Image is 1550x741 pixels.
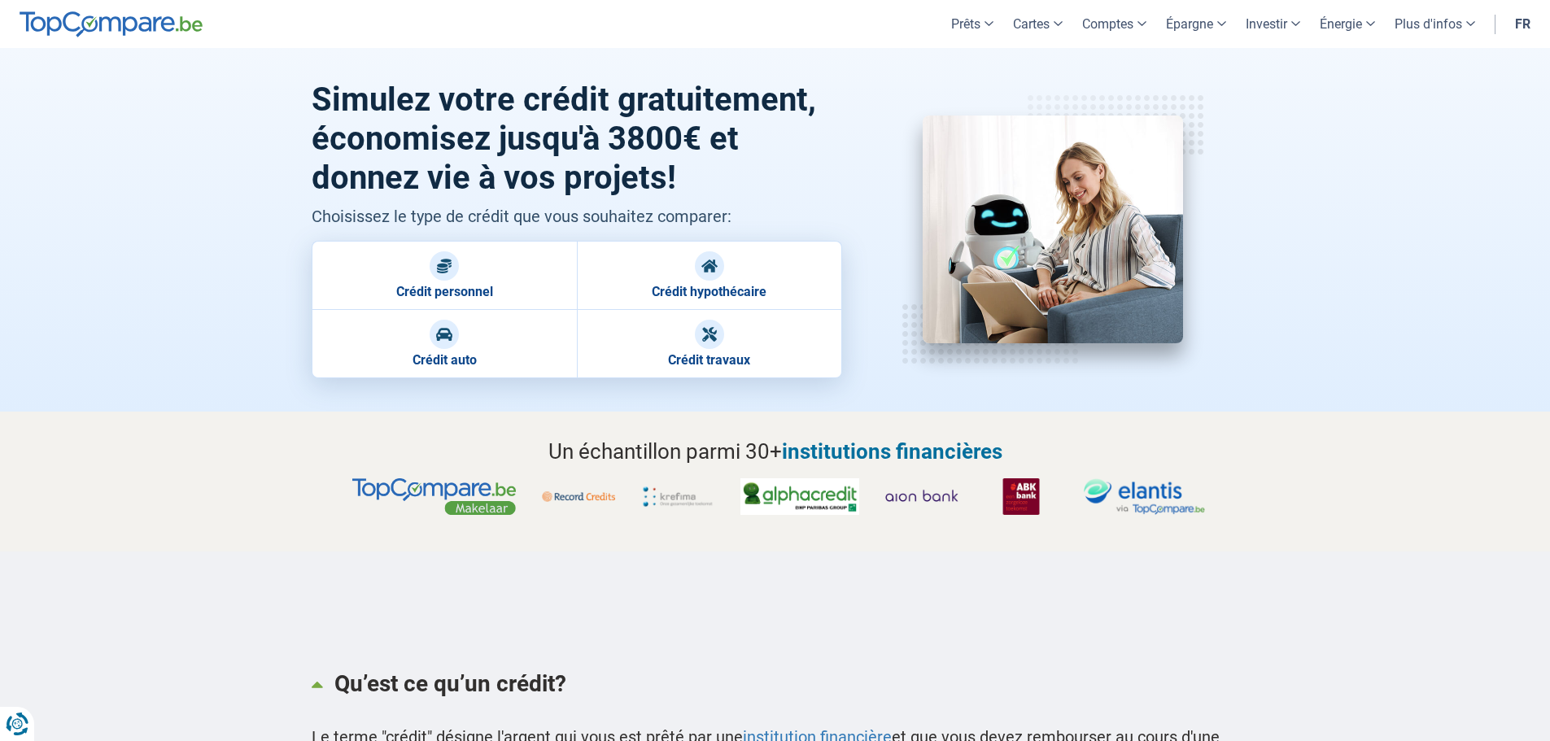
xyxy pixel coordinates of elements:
img: TopCompare, makelaars partner voor jouw krediet [352,478,515,515]
img: ABK Bank [985,478,1058,515]
img: Record Credits [542,478,615,515]
img: Krefima [641,478,714,515]
img: crédit consommation [923,116,1183,343]
p: Choisissez le type de crédit que vous souhaitez comparer: [312,204,843,229]
a: Crédit hypothécaire Crédit hypothécaire [577,241,842,309]
img: Crédit personnel [436,258,452,274]
img: Crédit travaux [701,326,718,342]
a: Crédit auto Crédit auto [312,309,577,378]
h1: Simulez votre crédit gratuitement, économisez jusqu'à 3800€ et donnez vie à vos projets! [312,81,843,198]
a: Qu’est ce qu’un crédit? [312,654,1239,713]
img: Alphacredit [740,478,859,515]
img: TopCompare [20,11,203,37]
img: Elantis via TopCompare [1084,478,1205,515]
img: Aion Bank [885,478,958,515]
img: Crédit auto [436,326,452,342]
img: Crédit hypothécaire [701,258,718,274]
a: Crédit personnel Crédit personnel [312,241,577,309]
a: Crédit travaux Crédit travaux [577,309,842,378]
h2: Un échantillon parmi 30+ [312,436,1239,467]
span: institutions financières [782,439,1002,464]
